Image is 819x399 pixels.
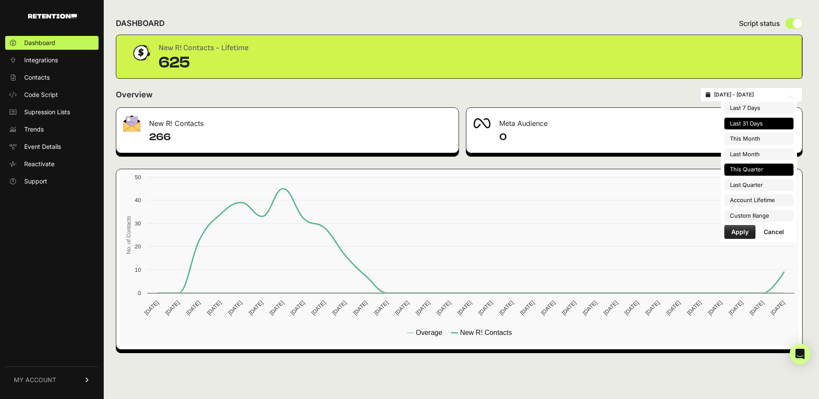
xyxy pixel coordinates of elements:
[149,130,452,144] h4: 266
[116,89,153,101] h2: Overview
[435,299,452,316] text: [DATE]
[519,299,535,316] text: [DATE]
[226,299,243,316] text: [DATE]
[724,102,794,114] li: Last 7 Days
[790,344,810,364] div: Open Intercom Messenger
[143,299,160,316] text: [DATE]
[125,216,132,254] text: No. of Contacts
[373,299,389,316] text: [DATE]
[623,299,640,316] text: [DATE]
[724,164,794,176] li: This Quarter
[724,210,794,222] li: Custom Range
[331,299,348,316] text: [DATE]
[757,225,791,239] button: Cancel
[5,174,99,188] a: Support
[135,243,141,250] text: 20
[748,299,765,316] text: [DATE]
[135,174,141,180] text: 50
[123,115,140,132] img: fa-envelope-19ae18322b30453b285274b1b8af3d052b27d846a4fbe8435d1a52b978f639a2.png
[5,140,99,154] a: Event Details
[135,267,141,273] text: 10
[185,299,202,316] text: [DATE]
[206,299,223,316] text: [DATE]
[24,160,54,168] span: Reactivate
[310,299,327,316] text: [DATE]
[499,130,796,144] h4: 0
[602,299,619,316] text: [DATE]
[416,329,442,336] text: Overage
[769,299,786,316] text: [DATE]
[116,17,165,29] h2: DASHBOARD
[116,108,459,134] div: New R! Contacts
[5,367,99,393] a: MY ACCOUNT
[477,299,494,316] text: [DATE]
[138,290,141,296] text: 0
[393,299,410,316] text: [DATE]
[5,53,99,67] a: Integrations
[289,299,306,316] text: [DATE]
[352,299,369,316] text: [DATE]
[24,142,61,151] span: Event Details
[498,299,515,316] text: [DATE]
[247,299,264,316] text: [DATE]
[135,220,141,227] text: 30
[5,105,99,119] a: Supression Lists
[5,88,99,102] a: Code Script
[268,299,285,316] text: [DATE]
[739,18,780,29] span: Script status
[414,299,431,316] text: [DATE]
[644,299,661,316] text: [DATE]
[724,194,794,206] li: Account Lifetime
[159,42,249,54] div: New R! Contacts - Lifetime
[473,118,491,129] img: fa-meta-2f981b61bb99beabf952f7030308934f19ce035c18b003e963880cc3fabeebb7.png
[466,108,803,134] div: Meta Audience
[724,118,794,130] li: Last 31 Days
[5,122,99,136] a: Trends
[24,73,50,82] span: Contacts
[24,177,47,186] span: Support
[5,157,99,171] a: Reactivate
[724,225,755,239] button: Apply
[456,299,473,316] text: [DATE]
[14,376,56,384] span: MY ACCOUNT
[581,299,598,316] text: [DATE]
[135,197,141,203] text: 40
[707,299,723,316] text: [DATE]
[724,133,794,145] li: This Month
[24,125,44,134] span: Trends
[28,14,77,19] img: Retention.com
[460,329,512,336] text: New R! Contacts
[164,299,181,316] text: [DATE]
[686,299,703,316] text: [DATE]
[24,108,70,116] span: Supression Lists
[724,179,794,191] li: Last Quarter
[561,299,577,316] text: [DATE]
[540,299,557,316] text: [DATE]
[130,42,152,64] img: dollar-coin-05c43ed7efb7bc0c12610022525b4bbbb207c7efeef5aecc26f025e68dcafac9.png
[724,148,794,161] li: Last Month
[24,90,58,99] span: Code Script
[159,54,249,71] div: 625
[5,36,99,50] a: Dashboard
[24,56,58,64] span: Integrations
[727,299,744,316] text: [DATE]
[5,71,99,84] a: Contacts
[665,299,682,316] text: [DATE]
[24,39,55,47] span: Dashboard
